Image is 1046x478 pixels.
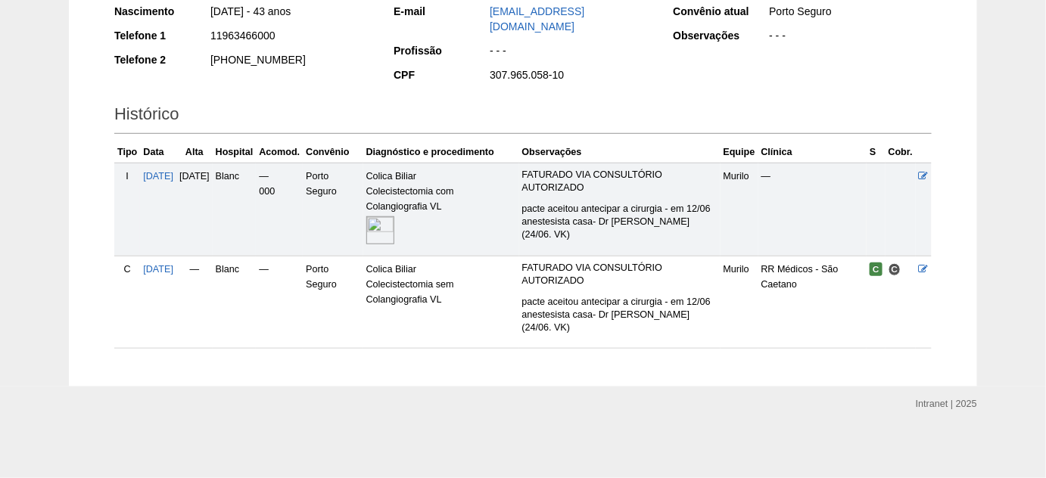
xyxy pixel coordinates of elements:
td: Blanc [213,256,257,349]
div: Nascimento [114,4,209,19]
span: Consultório [889,263,901,276]
td: Murilo [721,256,758,349]
div: Telefone 2 [114,52,209,67]
th: Convênio [303,141,363,163]
td: Porto Seguro [303,256,363,349]
div: [DATE] - 43 anos [209,4,373,23]
td: Murilo [721,163,758,256]
div: Telefone 1 [114,28,209,43]
div: I [117,169,137,184]
div: 307.965.058-10 [488,67,652,86]
h2: Histórico [114,99,932,134]
p: pacte aceitou antecipar a cirurgia - em 12/06 anestesista casa- Dr [PERSON_NAME] (24/06. VK) [522,203,718,241]
td: — [256,256,303,349]
p: FATURADO VIA CONSULTÓRIO AUTORIZADO [522,169,718,194]
th: Clínica [758,141,867,163]
span: [DATE] [179,171,210,182]
div: - - - [488,43,652,62]
a: [DATE] [143,171,173,182]
td: Colica Biliar Colecistectomia com Colangiografia VL [363,163,519,256]
th: S [867,141,886,163]
th: Cobr. [886,141,916,163]
th: Tipo [114,141,140,163]
th: Hospital [213,141,257,163]
div: Porto Seguro [767,4,932,23]
div: Intranet | 2025 [916,396,977,411]
td: Colica Biliar Colecistectomia sem Colangiografia VL [363,256,519,349]
th: Diagnóstico e procedimento [363,141,519,163]
div: Convênio atual [673,4,767,19]
div: [PHONE_NUMBER] [209,52,373,71]
div: CPF [394,67,488,82]
td: Porto Seguro [303,163,363,256]
th: Acomod. [256,141,303,163]
div: 11963466000 [209,28,373,47]
div: Profissão [394,43,488,58]
th: Equipe [721,141,758,163]
td: — 000 [256,163,303,256]
div: E-mail [394,4,488,19]
span: Confirmada [870,262,883,276]
p: FATURADO VIA CONSULTÓRIO AUTORIZADO [522,262,718,287]
td: RR Médicos - São Caetano [758,256,867,349]
td: — [758,163,867,256]
div: - - - [767,28,932,47]
a: [EMAIL_ADDRESS][DOMAIN_NAME] [490,5,584,33]
th: Alta [176,141,213,163]
div: Observações [673,28,767,43]
td: Blanc [213,163,257,256]
td: — [176,256,213,349]
a: [DATE] [143,264,173,275]
p: pacte aceitou antecipar a cirurgia - em 12/06 anestesista casa- Dr [PERSON_NAME] (24/06. VK) [522,296,718,334]
th: Data [140,141,176,163]
th: Observações [519,141,721,163]
div: C [117,262,137,277]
